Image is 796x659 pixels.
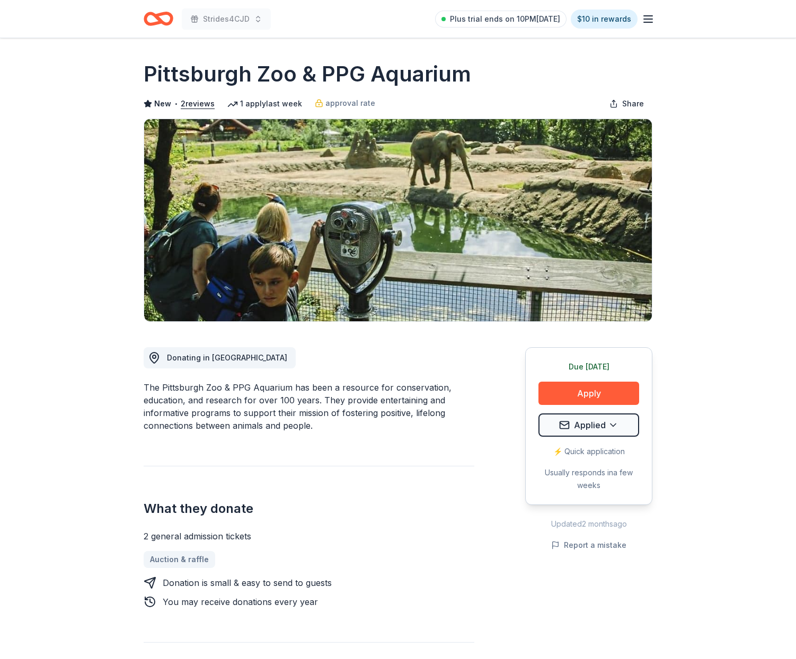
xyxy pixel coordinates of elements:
div: Due [DATE] [538,360,639,373]
a: approval rate [315,97,375,110]
button: Share [601,93,652,114]
img: Image for Pittsburgh Zoo & PPG Aquarium [144,119,652,321]
span: Applied [574,418,606,432]
button: Applied [538,413,639,437]
div: ⚡️ Quick application [538,445,639,458]
div: The Pittsburgh Zoo & PPG Aquarium has been a resource for conservation, education, and research f... [144,381,474,432]
span: Strides4CJD [203,13,250,25]
button: Apply [538,382,639,405]
a: $10 in rewards [571,10,638,29]
div: You may receive donations every year [163,595,318,608]
button: 2reviews [181,97,215,110]
span: New [154,97,171,110]
div: 1 apply last week [227,97,302,110]
div: Usually responds in a few weeks [538,466,639,492]
button: Report a mistake [551,539,626,552]
a: Plus trial ends on 10PM[DATE] [435,11,567,28]
span: • [174,100,178,108]
div: Updated 2 months ago [525,518,652,530]
span: Donating in [GEOGRAPHIC_DATA] [167,353,287,362]
div: Donation is small & easy to send to guests [163,576,332,589]
div: 2 general admission tickets [144,530,474,543]
button: Strides4CJD [182,8,271,30]
span: Share [622,97,644,110]
span: Plus trial ends on 10PM[DATE] [450,13,560,25]
span: approval rate [325,97,375,110]
h1: Pittsburgh Zoo & PPG Aquarium [144,59,471,89]
h2: What they donate [144,500,474,517]
a: Auction & raffle [144,551,215,568]
a: Home [144,6,173,31]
